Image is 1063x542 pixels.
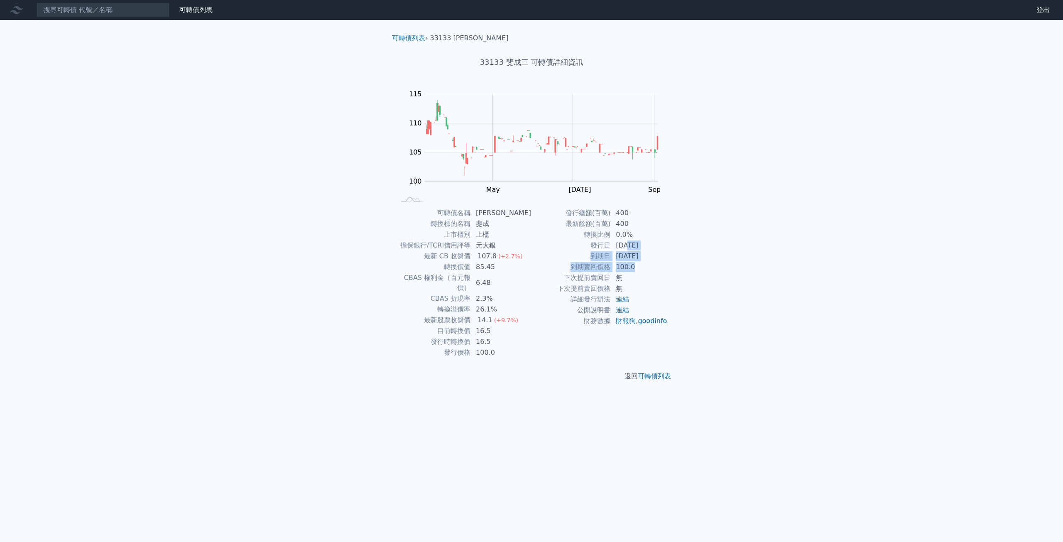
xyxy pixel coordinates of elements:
[638,317,667,325] a: goodinfo
[471,304,531,315] td: 26.1%
[531,272,611,283] td: 下次提前賣回日
[395,218,471,229] td: 轉換標的名稱
[611,283,668,294] td: 無
[395,208,471,218] td: 可轉債名稱
[405,90,671,194] g: Chart
[409,119,422,127] tspan: 110
[471,347,531,358] td: 100.0
[395,272,471,293] td: CBAS 權利金（百元報價）
[395,315,471,326] td: 最新股票收盤價
[616,317,636,325] a: 財報狗
[392,34,425,42] a: 可轉債列表
[611,251,668,262] td: [DATE]
[37,3,169,17] input: 搜尋可轉債 代號／名稱
[385,56,678,68] h1: 33133 斐成三 可轉債詳細資訊
[409,90,422,98] tspan: 115
[1030,3,1056,17] a: 登出
[611,240,668,251] td: [DATE]
[531,229,611,240] td: 轉換比例
[616,295,629,303] a: 連結
[471,336,531,347] td: 16.5
[476,315,494,325] div: 14.1
[531,240,611,251] td: 發行日
[531,251,611,262] td: 到期日
[1021,502,1063,542] iframe: Chat Widget
[1021,502,1063,542] div: 聊天小工具
[531,305,611,316] td: 公開說明書
[471,272,531,293] td: 6.48
[611,262,668,272] td: 100.0
[430,33,509,43] li: 33133 [PERSON_NAME]
[395,347,471,358] td: 發行價格
[638,372,671,380] a: 可轉債列表
[395,304,471,315] td: 轉換溢價率
[611,229,668,240] td: 0.0%
[531,262,611,272] td: 到期賣回價格
[486,186,500,194] tspan: May
[611,316,668,326] td: ,
[611,208,668,218] td: 400
[471,229,531,240] td: 上櫃
[648,186,661,194] tspan: Sep
[531,283,611,294] td: 下次提前賣回價格
[611,218,668,229] td: 400
[395,336,471,347] td: 發行時轉換價
[611,272,668,283] td: 無
[531,316,611,326] td: 財務數據
[395,229,471,240] td: 上市櫃別
[498,253,522,260] span: (+2.7%)
[531,208,611,218] td: 發行總額(百萬)
[425,100,658,176] g: Series
[395,240,471,251] td: 擔保銀行/TCRI信用評等
[409,148,422,156] tspan: 105
[392,33,428,43] li: ›
[494,317,518,324] span: (+9.7%)
[568,186,591,194] tspan: [DATE]
[471,326,531,336] td: 16.5
[395,293,471,304] td: CBAS 折現率
[409,177,422,185] tspan: 100
[471,293,531,304] td: 2.3%
[395,251,471,262] td: 最新 CB 收盤價
[471,218,531,229] td: 斐成
[531,294,611,305] td: 詳細發行辦法
[179,6,213,14] a: 可轉債列表
[471,208,531,218] td: [PERSON_NAME]
[395,326,471,336] td: 目前轉換價
[616,306,629,314] a: 連結
[471,240,531,251] td: 元大銀
[476,251,498,261] div: 107.8
[395,262,471,272] td: 轉換價值
[531,218,611,229] td: 最新餘額(百萬)
[471,262,531,272] td: 85.45
[385,371,678,381] p: 返回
